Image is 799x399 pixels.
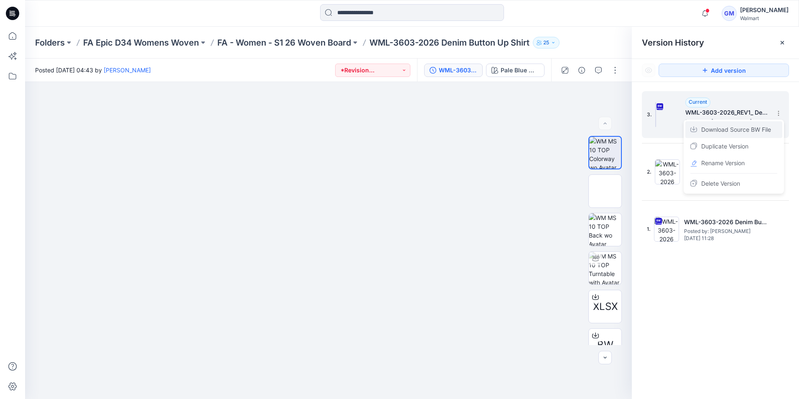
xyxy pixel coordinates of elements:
[701,158,745,168] span: Rename Version
[655,159,680,184] img: WML-3603-2026 Denim Button Up Shirt_Full Colorway
[543,38,549,47] p: 25
[439,66,477,75] div: WML-3603-2026_REV1_ Denim Button Up Shirt
[501,66,539,75] div: Pale Blue Wash
[642,38,704,48] span: Version History
[647,168,651,176] span: 2.
[701,125,771,135] span: Download Source BW File
[533,37,560,49] button: 25
[684,235,768,241] span: [DATE] 11:28
[642,64,655,77] button: Show Hidden Versions
[104,66,151,74] a: [PERSON_NAME]
[701,141,748,151] span: Duplicate Version
[701,179,740,189] span: Delete Version
[589,213,621,246] img: WM MS 10 TOP Back wo Avatar
[655,102,656,127] img: WML-3603-2026_REV1_ Denim Button Up Shirt
[597,338,613,353] span: BW
[589,252,621,284] img: WM MS 10 TOP Turntable with Avatar
[369,37,529,49] p: WML-3603-2026 Denim Button Up Shirt
[589,137,621,169] img: WM MS 10 TOP Colorway wo Avatar
[83,37,199,49] a: FA Epic D34 Womens Woven
[575,64,588,77] button: Details
[685,107,769,118] h5: WML-3603-2026_REV1_ Denim Button Up Shirt
[654,217,679,242] img: WML-3603-2026 Denim Button Up Shirt_Soft Silver
[647,225,651,233] span: 1.
[659,64,789,77] button: Add version
[647,111,652,118] span: 3.
[779,39,786,46] button: Close
[684,217,768,227] h5: WML-3603-2026 Denim Button Up Shirt_Soft Silver
[740,5,789,15] div: [PERSON_NAME]
[217,37,351,49] a: FA - Women - S1 26 Woven Board
[593,299,618,314] span: XLSX
[35,66,151,74] span: Posted [DATE] 04:43 by
[486,64,545,77] button: Pale Blue Wash
[684,227,768,235] span: Posted by: Gayan Mahawithanalage
[722,6,737,21] div: GM
[35,37,65,49] a: Folders
[424,64,483,77] button: WML-3603-2026_REV1_ Denim Button Up Shirt
[689,99,707,105] span: Current
[740,15,789,21] div: Walmart
[685,118,769,126] span: Posted by: Gayan Mahawithanalage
